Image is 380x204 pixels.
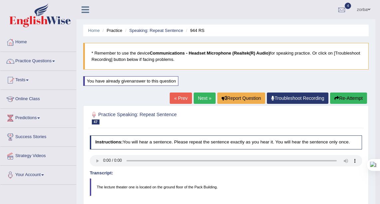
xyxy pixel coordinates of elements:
button: Report Question [217,93,265,104]
a: « Prev [170,93,192,104]
div: You have already given answer to this question [83,76,178,86]
a: Strategy Videos [0,147,76,163]
a: Speaking: Repeat Sentence [129,28,183,33]
blockquote: * Remember to use the device for speaking practice. Or click on [Troubleshoot Recording] button b... [83,43,369,70]
a: Next » [194,93,216,104]
a: Practice Questions [0,52,76,69]
a: Home [0,33,76,50]
li: Practice [101,27,122,34]
button: Re-Attempt [330,93,367,104]
li: 944 RS [184,27,205,34]
a: Predictions [0,109,76,125]
span: 47 [92,119,99,124]
b: Communications - Headset Microphone (Realtek(R) Audio) [150,51,270,56]
a: Tests [0,71,76,88]
h2: Practice Speaking: Repeat Sentence [90,110,259,124]
blockquote: The lecture theater one is located on the ground floor of the Pack Building. [90,178,362,196]
a: Your Account [0,166,76,182]
b: Instructions: [95,139,122,144]
span: 4 [345,3,351,9]
a: Online Class [0,90,76,106]
h4: Transcript: [90,171,362,176]
h4: You will hear a sentence. Please repeat the sentence exactly as you hear it. You will hear the se... [90,135,362,149]
a: Success Stories [0,128,76,144]
a: Troubleshoot Recording [267,93,328,104]
a: Home [88,28,100,33]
